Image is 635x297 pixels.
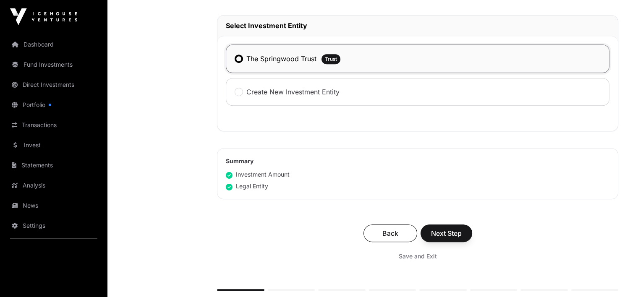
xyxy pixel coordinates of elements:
a: Direct Investments [7,76,101,94]
div: Legal Entity [226,182,268,190]
button: Back [363,224,417,242]
label: Create New Investment Entity [246,87,340,97]
span: Trust [325,56,337,63]
button: Save and Exit [389,249,447,264]
span: Back [374,228,407,238]
a: Settings [7,216,101,235]
div: Investment Amount [226,170,290,179]
a: Portfolio [7,96,101,114]
a: Dashboard [7,35,101,54]
span: Save and Exit [399,252,437,261]
a: Transactions [7,116,101,134]
a: Invest [7,136,101,154]
a: News [7,196,101,215]
iframe: Chat Widget [593,257,635,297]
img: Icehouse Ventures Logo [10,8,77,25]
h2: Select Investment Entity [226,21,609,31]
a: Fund Investments [7,55,101,74]
button: Next Step [421,224,472,242]
a: Analysis [7,176,101,195]
label: The Springwood Trust [246,54,316,64]
span: Next Step [431,228,462,238]
a: Statements [7,156,101,175]
h2: Summary [226,157,609,165]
